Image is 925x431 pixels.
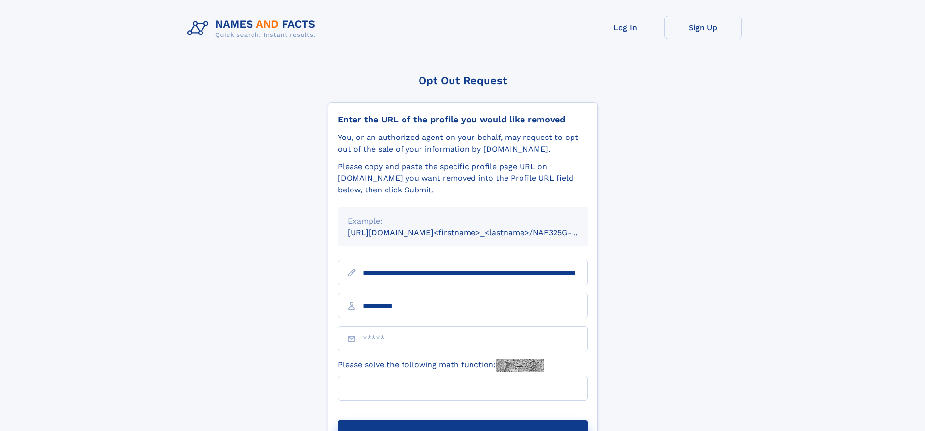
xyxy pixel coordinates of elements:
div: Please copy and paste the specific profile page URL on [DOMAIN_NAME] you want removed into the Pr... [338,161,588,196]
div: Opt Out Request [328,74,598,86]
div: Example: [348,215,578,227]
div: Enter the URL of the profile you would like removed [338,114,588,125]
a: Sign Up [664,16,742,39]
img: Logo Names and Facts [184,16,323,42]
div: You, or an authorized agent on your behalf, may request to opt-out of the sale of your informatio... [338,132,588,155]
label: Please solve the following math function: [338,359,544,372]
small: [URL][DOMAIN_NAME]<firstname>_<lastname>/NAF325G-xxxxxxxx [348,228,606,237]
a: Log In [587,16,664,39]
